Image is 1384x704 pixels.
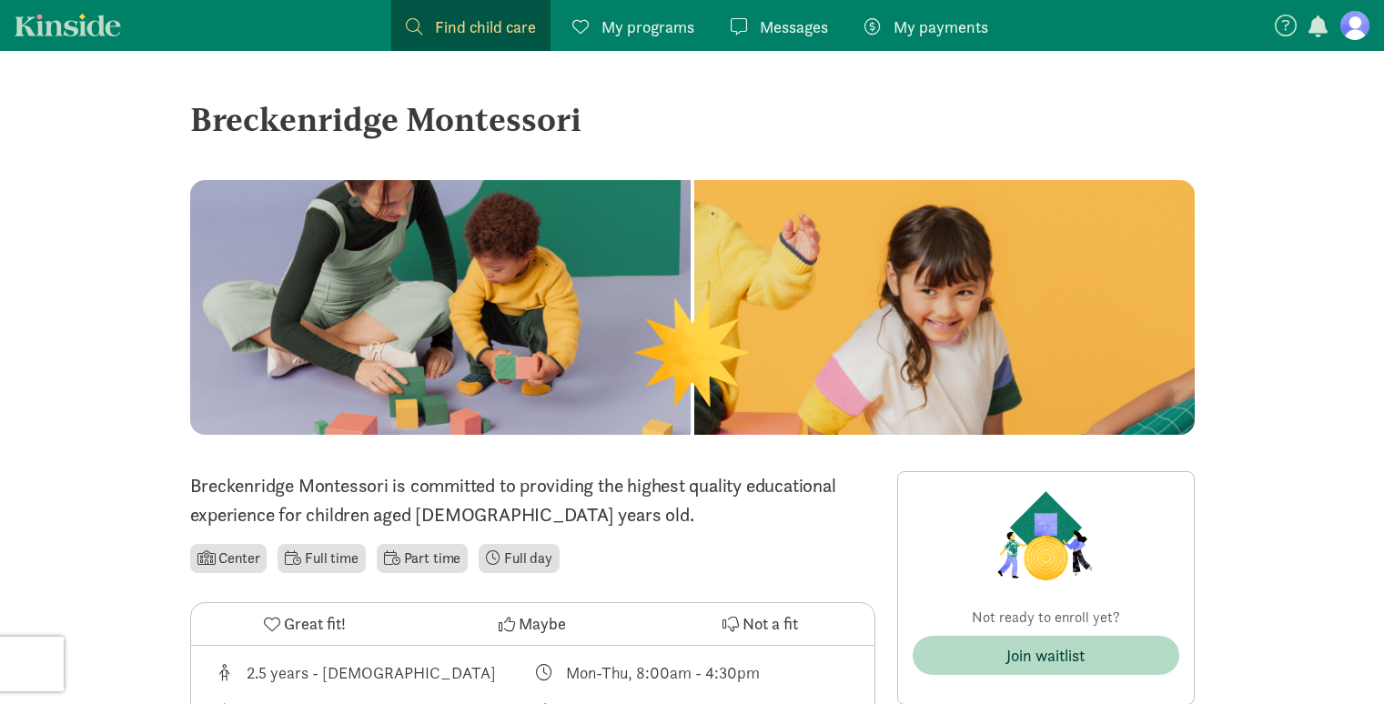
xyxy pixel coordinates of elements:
[377,544,468,573] li: Part time
[190,544,268,573] li: Center
[1006,643,1085,668] div: Join waitlist
[646,603,874,645] button: Not a fit
[993,487,1098,585] img: Provider logo
[284,611,346,636] span: Great fit!
[913,607,1179,629] p: Not ready to enroll yet?
[566,660,760,685] div: Mon-Thu, 8:00am - 4:30pm
[601,15,694,39] span: My programs
[743,611,798,636] span: Not a fit
[894,15,988,39] span: My payments
[278,544,365,573] li: Full time
[913,636,1179,675] button: Join waitlist
[519,611,566,636] span: Maybe
[213,660,533,685] div: Age range for children that this provider cares for
[191,603,419,645] button: Great fit!
[190,471,875,529] p: Breckenridge Montessori is committed to providing the highest quality educational experience for ...
[532,660,853,685] div: Class schedule
[479,544,560,573] li: Full day
[247,660,496,685] div: 2.5 years - [DEMOGRAPHIC_DATA]
[190,95,1195,144] div: Breckenridge Montessori
[419,603,646,645] button: Maybe
[15,14,121,36] a: Kinside
[435,15,536,39] span: Find child care
[760,15,828,39] span: Messages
